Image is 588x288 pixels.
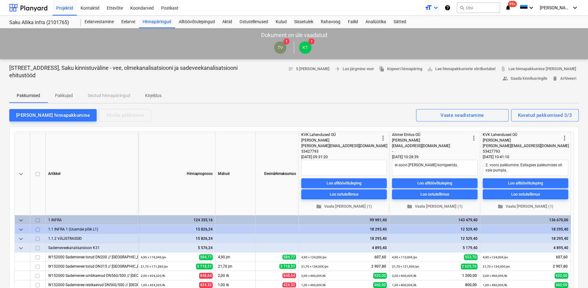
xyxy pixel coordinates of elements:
button: Loo järgmine voor [332,64,377,74]
div: 99 991,40 [301,215,387,225]
span: arrow_forward [335,66,340,72]
small: 1,00 × 460,00€ / tk [483,283,507,287]
span: save_alt [427,66,433,72]
span: 607,60 [555,255,568,260]
span: 1 [308,38,315,44]
button: Saada kinnitusringile [500,74,550,83]
a: Sissetulek [290,16,317,28]
button: Loo ostutellimus [392,189,477,199]
a: Hinnapäringud [139,16,175,28]
button: Loo ostutellimus [483,189,568,199]
span: Vaata [PERSON_NAME] (1) [304,203,384,210]
div: Rahavoog [317,16,344,28]
span: file_copy [379,66,385,72]
span: 3 718,51 [279,264,296,269]
span: 460,00 [555,282,568,288]
div: 2,00 tk [215,271,256,280]
div: Eesmärkmaksumus [256,132,299,215]
div: 53427793 [483,149,561,154]
span: 607,60 [374,255,387,260]
span: [PERSON_NAME][EMAIL_ADDRESS][DOMAIN_NAME] [301,144,387,148]
p: Dokument on üle vaadatud [261,32,327,39]
span: TV [277,45,283,50]
div: 12 529,40 [392,234,477,243]
div: Mahud [215,132,256,215]
button: Loo alltöövõtuleping [301,178,387,188]
small: 21,70 × 121,00€ / jm [392,265,419,268]
div: [DATE] 10:41:10 [483,154,568,160]
div: 21,70 jm [215,262,256,271]
div: 15 826,24 [141,234,213,243]
span: more_vert [379,134,387,142]
button: Vaata [PERSON_NAME] (1) [392,202,477,211]
div: Kulud [272,16,290,28]
div: [PERSON_NAME] [301,138,379,143]
span: 848,64 [282,273,296,278]
span: keyboard_arrow_down [17,244,25,252]
div: Sätted [390,16,410,28]
div: - [392,149,470,154]
button: Kopeeri hinnapäring [377,64,425,74]
button: Vaata [PERSON_NAME] (1) [301,202,387,211]
div: 1.1.2 VÄLISTRASSID [48,234,136,243]
div: KVK Lahendused OÜ [301,132,379,138]
small: 1,00 × 424,32€ / tk [141,283,165,287]
small: 1,00 × 800,00€ / tk [392,283,416,287]
span: [EMAIL_ADDRESS][DOMAIN_NAME] [392,144,450,148]
span: 584,77 [199,254,213,260]
small: 4,90 × 124,00€ / jm [483,256,508,259]
div: Loo alltöövõtuleping [327,180,361,187]
span: 460,00 [373,282,387,288]
span: Vaata [PERSON_NAME] (1) [394,203,475,210]
button: [PERSON_NAME] hinnapakkumine [9,109,97,121]
small: 21,70 × 171,36€ / jm [141,265,168,268]
button: Arhiveeri [550,74,579,83]
textarea: ei soovi [PERSON_NAME] korrigeerida. [392,160,477,176]
div: 53427793 [301,149,379,154]
div: Tanel Villmäe [274,41,286,54]
div: Altmer Ehitus OÜ [392,132,470,138]
button: 5 [PERSON_NAME] [286,64,332,74]
div: 15 826,24 [141,225,213,234]
p: [STREET_ADDRESS], Saku kinnistuväline - vee, olmekanalisatsiooni ja sadeveekanalisatsiooni ehitus... [9,64,241,79]
span: 920,00 [373,273,387,279]
div: Loo alltöövõtuleping [508,180,543,187]
div: [PERSON_NAME] [483,138,561,143]
div: 18 295,40 [301,225,387,234]
span: 2 907,80 [371,264,387,269]
div: 5 179,40 [392,243,477,252]
span: more_vert [470,134,477,142]
span: 920,00 [555,273,568,279]
small: 4,90 × 124,00€ / jm [301,256,327,259]
div: Vaate seadistamine [440,111,484,119]
a: Aktid [219,16,236,28]
button: Vaate seadistamine [416,109,509,121]
span: [PERSON_NAME][EMAIL_ADDRESS][DOMAIN_NAME] [483,144,569,148]
div: 4,90 jm [215,252,256,262]
div: 124 355,16 [141,215,213,225]
a: Failid [344,16,362,28]
div: Artikkel [46,132,138,215]
button: Loo alltöövõtuleping [483,178,568,188]
div: 136 670,00 [483,215,568,225]
span: attach_file [500,66,506,72]
span: keyboard_arrow_down [17,217,25,224]
div: Loo alltöövõtuleping [417,180,452,187]
a: Eelarve [118,16,139,28]
a: Eelarvestamine [81,16,118,28]
span: folder [407,204,412,210]
a: Analüütika [362,16,390,28]
div: [PERSON_NAME] hinnapakkumine [16,111,90,119]
div: KVK Lahendused OÜ [483,132,561,138]
a: Alltöövõtulepingud [175,16,219,28]
div: Hinnaprognoos [138,132,215,215]
div: Ostutellimused [236,16,272,28]
span: 1 [283,38,290,44]
small: 2,00 × 460,00€ / tk [483,274,507,277]
div: [PERSON_NAME] [392,138,470,143]
span: Saada kinnitusringile [503,75,547,82]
